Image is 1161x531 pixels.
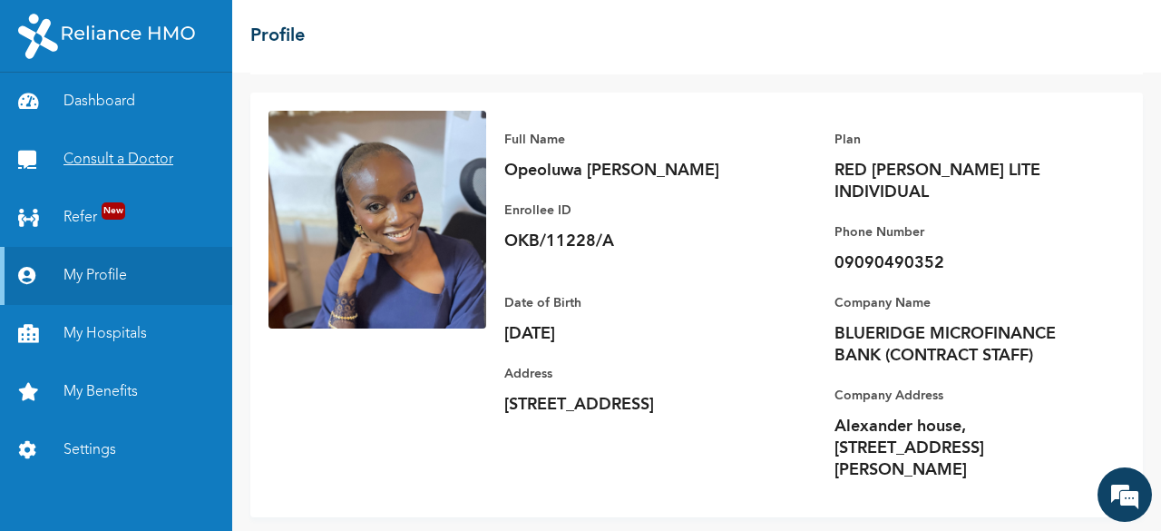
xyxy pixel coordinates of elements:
[504,160,758,182] p: Opeoluwa [PERSON_NAME]
[298,9,341,53] div: Minimize live chat window
[105,169,250,352] span: We're online!
[268,111,486,329] img: Enrollee
[504,231,758,252] p: OKB/11228/A
[834,292,1088,314] p: Company Name
[834,323,1088,367] p: BLUERIDGE MICROFINANCE BANK (CONTRACT STAFF)
[250,23,305,50] h2: Profile
[504,200,758,221] p: Enrollee ID
[834,416,1088,481] p: Alexander house, [STREET_ADDRESS][PERSON_NAME]
[178,439,346,496] div: FAQs
[9,471,178,484] span: Conversation
[834,385,1088,407] p: Company Address
[834,129,1088,151] p: Plan
[94,102,305,125] div: Chat with us now
[504,363,758,385] p: Address
[504,394,758,416] p: [STREET_ADDRESS]
[102,202,125,220] span: New
[834,252,1088,274] p: 09090490352
[834,160,1088,203] p: RED [PERSON_NAME] LITE INDIVIDUAL
[9,376,346,439] textarea: Type your message and hit 'Enter'
[834,221,1088,243] p: Phone Number
[18,14,195,59] img: RelianceHMO's Logo
[34,91,73,136] img: d_794563401_company_1708531726252_794563401
[504,323,758,345] p: [DATE]
[504,129,758,151] p: Full Name
[504,292,758,314] p: Date of Birth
